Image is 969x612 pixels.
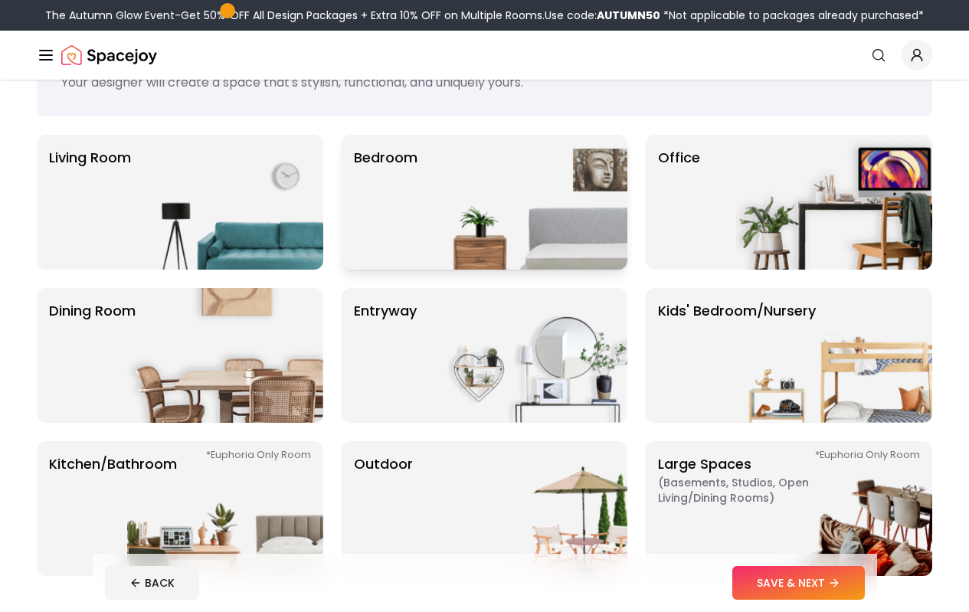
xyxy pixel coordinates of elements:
[127,441,323,576] img: Kitchen/Bathroom *Euphoria Only
[736,135,932,270] img: Office
[45,8,924,23] div: The Autumn Glow Event-Get 50% OFF All Design Packages + Extra 10% OFF on Multiple Rooms.
[736,441,932,576] img: Large Spaces *Euphoria Only
[658,300,816,411] p: Kids' Bedroom/Nursery
[660,8,924,23] span: *Not applicable to packages already purchased*
[61,74,908,92] p: Your designer will create a space that's stylish, functional, and uniquely yours.
[354,300,417,411] p: entryway
[431,135,627,270] img: Bedroom
[49,453,177,564] p: Kitchen/Bathroom
[354,453,413,564] p: Outdoor
[49,300,136,411] p: Dining Room
[49,147,131,257] p: Living Room
[127,135,323,270] img: Living Room
[37,31,932,80] nav: Global
[431,441,627,576] img: Outdoor
[127,288,323,423] img: Dining Room
[732,566,865,600] button: SAVE & NEXT
[431,288,627,423] img: entryway
[105,566,199,600] button: BACK
[61,40,157,70] a: Spacejoy
[658,475,850,506] span: ( Basements, Studios, Open living/dining rooms )
[597,8,660,23] b: AUTUMN50
[658,147,700,257] p: Office
[736,288,932,423] img: Kids' Bedroom/Nursery
[545,8,660,23] span: Use code:
[61,40,157,70] img: Spacejoy Logo
[658,453,850,564] p: Large Spaces
[354,147,417,257] p: Bedroom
